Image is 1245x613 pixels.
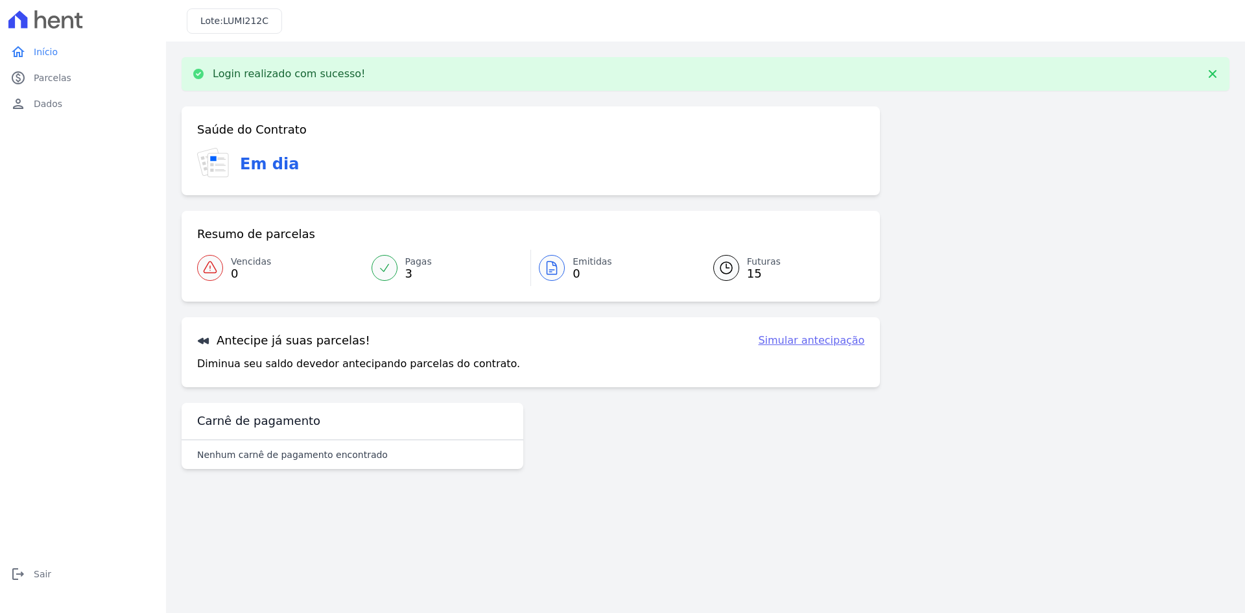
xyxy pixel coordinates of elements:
[240,152,299,176] h3: Em dia
[10,96,26,112] i: person
[405,255,432,269] span: Pagas
[197,122,307,138] h3: Saúde do Contrato
[5,91,161,117] a: personDados
[573,269,612,279] span: 0
[747,269,781,279] span: 15
[231,269,271,279] span: 0
[10,44,26,60] i: home
[197,356,520,372] p: Diminua seu saldo devedor antecipando parcelas do contrato.
[10,70,26,86] i: paid
[5,65,161,91] a: paidParcelas
[197,448,388,461] p: Nenhum carnê de pagamento encontrado
[573,255,612,269] span: Emitidas
[10,566,26,582] i: logout
[200,14,268,28] h3: Lote:
[34,45,58,58] span: Início
[34,568,51,581] span: Sair
[364,250,531,286] a: Pagas 3
[223,16,268,26] span: LUMI212C
[197,226,315,242] h3: Resumo de parcelas
[405,269,432,279] span: 3
[5,39,161,65] a: homeInício
[758,333,864,348] a: Simular antecipação
[747,255,781,269] span: Futuras
[34,71,71,84] span: Parcelas
[5,561,161,587] a: logoutSair
[231,255,271,269] span: Vencidas
[197,413,320,429] h3: Carnê de pagamento
[213,67,366,80] p: Login realizado com sucesso!
[34,97,62,110] span: Dados
[698,250,865,286] a: Futuras 15
[531,250,698,286] a: Emitidas 0
[197,250,364,286] a: Vencidas 0
[197,333,370,348] h3: Antecipe já suas parcelas!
